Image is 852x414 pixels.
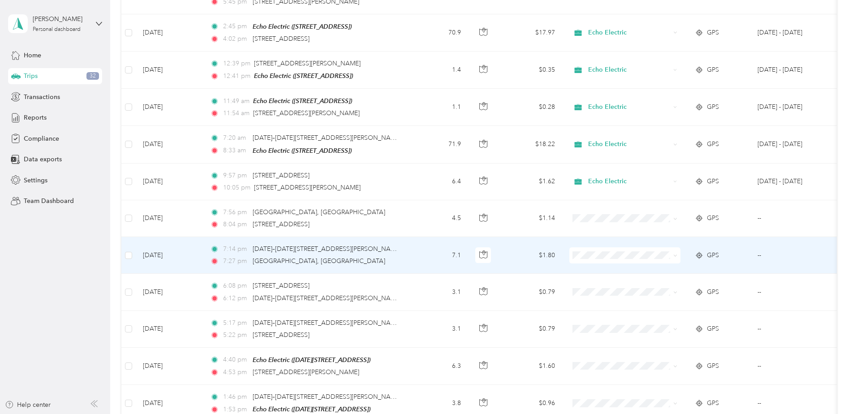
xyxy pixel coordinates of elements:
[409,311,468,348] td: 3.1
[24,176,47,185] span: Settings
[499,200,562,237] td: $1.14
[499,237,562,274] td: $1.80
[707,324,719,334] span: GPS
[499,164,562,200] td: $1.62
[223,171,249,181] span: 9:57 pm
[223,183,250,193] span: 10:05 pm
[136,311,203,348] td: [DATE]
[253,109,360,117] span: [STREET_ADDRESS][PERSON_NAME]
[588,65,670,75] span: Echo Electric
[253,220,310,228] span: [STREET_ADDRESS]
[24,71,38,81] span: Trips
[223,96,250,106] span: 11:49 am
[254,184,361,191] span: [STREET_ADDRESS][PERSON_NAME]
[750,311,832,348] td: --
[33,27,81,32] div: Personal dashboard
[223,367,249,377] span: 4:53 pm
[409,348,468,385] td: 6.3
[588,28,670,38] span: Echo Electric
[136,126,203,163] td: [DATE]
[253,331,310,339] span: [STREET_ADDRESS]
[409,52,468,89] td: 1.4
[707,361,719,371] span: GPS
[223,146,249,155] span: 8:33 am
[750,126,832,163] td: Sep 1 - 30, 2025
[136,52,203,89] td: [DATE]
[253,405,370,413] span: Echo Electric ([DATE][STREET_ADDRESS])
[223,207,249,217] span: 7:56 pm
[409,14,468,52] td: 70.9
[750,200,832,237] td: --
[253,393,401,401] span: [DATE]–[DATE][STREET_ADDRESS][PERSON_NAME]
[253,319,401,327] span: [DATE]–[DATE][STREET_ADDRESS][PERSON_NAME]
[223,355,249,365] span: 4:40 pm
[707,102,719,112] span: GPS
[253,245,401,253] span: [DATE]–[DATE][STREET_ADDRESS][PERSON_NAME]
[750,274,832,310] td: --
[409,126,468,163] td: 71.9
[588,139,670,149] span: Echo Electric
[499,274,562,310] td: $0.79
[223,281,249,291] span: 6:08 pm
[24,196,74,206] span: Team Dashboard
[223,256,249,266] span: 7:27 pm
[223,392,249,402] span: 1:46 pm
[750,237,832,274] td: --
[136,89,203,126] td: [DATE]
[223,108,250,118] span: 11:54 am
[33,14,89,24] div: [PERSON_NAME]
[24,51,41,60] span: Home
[223,330,249,340] span: 5:22 pm
[24,92,60,102] span: Transactions
[499,126,562,163] td: $18.22
[253,294,401,302] span: [DATE]–[DATE][STREET_ADDRESS][PERSON_NAME]
[253,208,385,216] span: [GEOGRAPHIC_DATA], [GEOGRAPHIC_DATA]
[707,398,719,408] span: GPS
[253,172,310,179] span: [STREET_ADDRESS]
[254,60,361,67] span: [STREET_ADDRESS][PERSON_NAME]
[223,293,249,303] span: 6:12 pm
[24,134,59,143] span: Compliance
[223,71,250,81] span: 12:41 pm
[24,155,62,164] span: Data exports
[707,65,719,75] span: GPS
[24,113,47,122] span: Reports
[223,34,249,44] span: 4:02 pm
[409,274,468,310] td: 3.1
[223,244,249,254] span: 7:14 pm
[499,311,562,348] td: $0.79
[136,164,203,200] td: [DATE]
[707,139,719,149] span: GPS
[707,28,719,38] span: GPS
[802,364,852,414] iframe: Everlance-gr Chat Button Frame
[409,200,468,237] td: 4.5
[136,348,203,385] td: [DATE]
[588,177,670,186] span: Echo Electric
[136,200,203,237] td: [DATE]
[253,368,359,376] span: [STREET_ADDRESS][PERSON_NAME]
[5,400,51,410] button: Help center
[707,213,719,223] span: GPS
[750,348,832,385] td: --
[499,14,562,52] td: $17.97
[750,52,832,89] td: Sep 1 - 30, 2025
[409,89,468,126] td: 1.1
[707,250,719,260] span: GPS
[253,356,370,363] span: Echo Electric ([DATE][STREET_ADDRESS])
[499,89,562,126] td: $0.28
[707,177,719,186] span: GPS
[223,22,249,31] span: 2:45 pm
[499,348,562,385] td: $1.60
[409,237,468,274] td: 7.1
[136,274,203,310] td: [DATE]
[588,102,670,112] span: Echo Electric
[223,220,249,229] span: 8:04 pm
[750,164,832,200] td: Sep 1 - 30, 2025
[253,97,352,104] span: Echo Electric ([STREET_ADDRESS])
[253,23,352,30] span: Echo Electric ([STREET_ADDRESS])
[253,282,310,289] span: [STREET_ADDRESS]
[253,35,310,43] span: [STREET_ADDRESS]
[136,237,203,274] td: [DATE]
[86,72,99,80] span: 32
